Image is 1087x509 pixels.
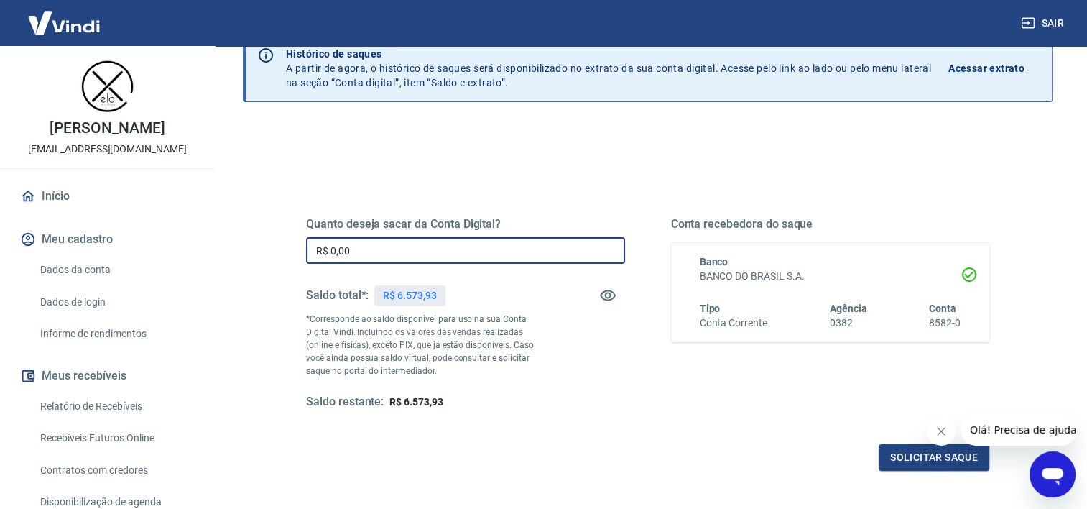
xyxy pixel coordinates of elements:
[948,61,1024,75] p: Acessar extrato
[17,360,198,392] button: Meus recebíveis
[961,414,1076,446] iframe: Mensagem da empresa
[1018,10,1070,37] button: Sair
[17,1,111,45] img: Vindi
[700,316,767,331] h6: Conta Corrente
[927,417,956,446] iframe: Fechar mensagem
[700,303,721,314] span: Tipo
[1030,451,1076,497] iframe: Botão para abrir a janela de mensagens
[286,47,931,61] p: Histórico de saques
[34,288,198,317] a: Dados de login
[34,456,198,485] a: Contratos com credores
[671,217,990,231] h5: Conta recebedora do saque
[34,423,198,453] a: Recebíveis Futuros Online
[34,319,198,349] a: Informe de rendimentos
[830,303,867,314] span: Agência
[389,396,443,408] span: R$ 6.573,93
[700,256,728,267] span: Banco
[9,10,121,22] span: Olá! Precisa de ajuda?
[306,395,384,410] h5: Saldo restante:
[948,47,1040,90] a: Acessar extrato
[929,303,956,314] span: Conta
[306,288,369,303] h5: Saldo total*:
[34,255,198,285] a: Dados da conta
[17,224,198,255] button: Meu cadastro
[34,392,198,421] a: Relatório de Recebíveis
[929,316,961,331] h6: 8582-0
[306,313,545,377] p: *Corresponde ao saldo disponível para uso na sua Conta Digital Vindi. Incluindo os valores das ve...
[306,217,625,231] h5: Quanto deseja sacar da Conta Digital?
[830,316,867,331] h6: 0382
[17,180,198,212] a: Início
[700,269,961,284] h6: BANCO DO BRASIL S.A.
[50,121,165,136] p: [PERSON_NAME]
[79,58,137,115] img: 0fd005c0-99ba-4786-b29a-ec2f27488765.jpeg
[383,288,436,303] p: R$ 6.573,93
[28,142,187,157] p: [EMAIL_ADDRESS][DOMAIN_NAME]
[879,444,989,471] button: Solicitar saque
[286,47,931,90] p: A partir de agora, o histórico de saques será disponibilizado no extrato da sua conta digital. Ac...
